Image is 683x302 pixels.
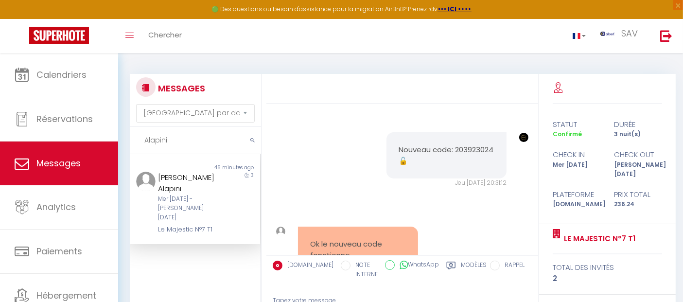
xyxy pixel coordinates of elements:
[36,69,87,81] span: Calendriers
[29,27,89,44] img: Super Booking
[546,200,607,209] div: [DOMAIN_NAME]
[593,19,650,53] a: ... SAV
[310,239,406,261] pre: Ok le nouveau code fonctionne
[136,172,156,191] img: ...
[621,27,638,39] span: SAV
[608,160,668,179] div: [PERSON_NAME] [DATE]
[660,30,672,42] img: logout
[546,149,607,160] div: check in
[251,172,254,179] span: 3
[608,119,668,130] div: durée
[461,261,487,281] label: Modèles
[282,261,333,271] label: [DOMAIN_NAME]
[148,30,182,40] span: Chercher
[519,133,528,142] img: ...
[141,19,189,53] a: Chercher
[608,149,668,160] div: check out
[36,201,76,213] span: Analytics
[395,260,439,271] label: WhatsApp
[350,261,378,279] label: NOTE INTERNE
[546,160,607,179] div: Mer [DATE]
[608,130,668,139] div: 3 nuit(s)
[276,227,285,236] img: ...
[608,189,668,200] div: Prix total
[600,32,615,36] img: ...
[158,172,221,195] div: [PERSON_NAME] Alapini
[553,130,582,138] span: Confirmé
[36,113,93,125] span: Réservations
[158,225,221,234] div: Le Majestic N°7 T1
[546,119,607,130] div: statut
[130,127,261,154] input: Rechercher un mot clé
[399,144,494,166] pre: Nouveau code: 203923024🔓
[195,164,260,172] div: 46 minutes ago
[546,189,607,200] div: Plateforme
[386,178,507,188] div: Jeu [DATE] 20:31:12
[158,195,221,222] div: Mer [DATE] - [PERSON_NAME] [DATE]
[560,233,635,245] a: Le Majestic N°7 T1
[156,77,205,99] h3: MESSAGES
[36,157,81,169] span: Messages
[36,245,82,257] span: Paiements
[438,5,472,13] a: >>> ICI <<<<
[500,261,525,271] label: RAPPEL
[36,289,96,302] span: Hébergement
[553,273,662,284] div: 2
[608,200,668,209] div: 236.24
[553,262,662,273] div: total des invités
